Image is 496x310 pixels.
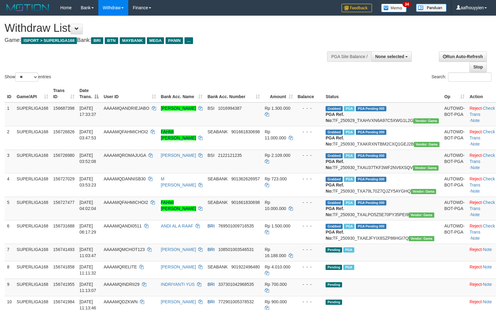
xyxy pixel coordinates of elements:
[323,173,442,197] td: TF_250930_TXA79L70Z7QJZY5AYGHQ
[231,264,260,269] span: Copy 901922496480 to clipboard
[298,105,321,111] div: - - -
[265,200,286,211] span: Rp 10.000.000
[469,223,482,228] a: Reject
[161,153,196,158] a: [PERSON_NAME]
[344,177,355,182] span: Marked by aafandaneth
[105,37,118,44] span: BTN
[442,220,467,244] td: AUTOWD-BOT-PGA
[469,200,495,211] a: Check Trans
[207,153,214,158] span: BSI
[469,106,495,117] a: Check Trans
[469,62,487,72] a: Stop
[326,200,343,205] span: Grabbed
[323,149,442,173] td: TF_250930_TXAU37TKF3WF2NV6XSQV
[326,106,343,111] span: Grabbed
[298,246,321,253] div: - - -
[442,102,467,126] td: AUTOWD-BOT-PGA
[343,247,354,253] span: Marked by aafheankoy
[442,149,467,173] td: AUTOWD-BOT-PGA
[344,200,355,205] span: Marked by aafandaneth
[231,129,260,134] span: Copy 901661830698 to clipboard
[5,261,14,279] td: 8
[403,2,411,7] span: 34
[14,85,51,102] th: Game/API: activate to sort column ascending
[161,176,196,187] a: M [PERSON_NAME]
[161,282,195,287] a: INDRIYANTI YUS
[53,176,75,181] span: 156727029
[469,153,495,164] a: Check Trans
[79,129,96,140] span: [DATE] 03:47:53
[5,37,325,43] h4: Game: Bank:
[409,212,434,218] span: Vendor URL: https://trx31.1velocity.biz
[298,176,321,182] div: - - -
[79,264,96,275] span: [DATE] 11:11:32
[298,152,321,158] div: - - -
[161,264,196,269] a: [PERSON_NAME]
[205,85,262,102] th: Bank Acc. Number: activate to sort column ascending
[218,247,254,252] span: Copy 108501003546531 to clipboard
[381,4,407,12] img: Button%20Memo.svg
[104,247,145,252] span: AAAAMQMCHOT123
[356,130,386,135] span: PGA Pending
[79,106,96,117] span: [DATE] 17:33:37
[53,200,75,205] span: 156727477
[326,130,343,135] span: Grabbed
[326,177,343,182] span: Grabbed
[104,129,148,134] span: AAAAMQFAHMICHOI2
[5,72,51,82] label: Show entries
[53,153,75,158] span: 156726980
[413,165,439,171] span: Vendor URL: https://trx31.1velocity.biz
[207,299,214,304] span: BRI
[207,106,214,111] span: BSI
[323,126,442,149] td: TF_250930_TXAKRXNTBM2CXQ1GEJ2B
[161,223,193,228] a: ANDI AL A RAAF
[265,129,286,140] span: Rp 11.000.000
[207,282,214,287] span: BRI
[469,299,482,304] a: Reject
[5,279,14,296] td: 9
[298,264,321,270] div: - - -
[104,264,137,269] span: AAAAMQRELITE
[375,54,404,59] span: None selected
[104,299,137,304] span: AAAAMQDZKWN
[471,189,480,194] a: Note
[326,282,342,287] span: Pending
[265,106,290,111] span: Rp 1.300.000
[14,173,51,197] td: SUPERLIGA168
[469,282,482,287] a: Reject
[469,200,482,205] a: Reject
[471,165,480,170] a: Note
[218,282,254,287] span: Copy 337301042968535 to clipboard
[326,300,342,305] span: Pending
[207,247,214,252] span: BRI
[262,85,295,102] th: Amount: activate to sort column ascending
[79,153,96,164] span: [DATE] 03:52:08
[469,264,482,269] a: Reject
[416,4,447,12] img: panduan.png
[53,264,75,269] span: 156741858
[326,135,344,146] b: PGA Ref. No:
[413,118,439,124] span: Vendor URL: https://trx31.1velocity.biz
[298,223,321,229] div: - - -
[218,153,242,158] span: Copy 2122121235 to clipboard
[414,142,439,147] span: Vendor URL: https://trx31.1velocity.biz
[469,153,482,158] a: Reject
[5,3,51,12] img: MOTION_logo.png
[14,197,51,220] td: SUPERLIGA168
[79,282,96,293] span: [DATE] 11:13:07
[356,224,386,229] span: PGA Pending
[483,282,492,287] a: Note
[298,199,321,205] div: - - -
[207,129,228,134] span: SEABANK
[469,176,495,187] a: Check Trans
[471,142,480,146] a: Note
[483,299,492,304] a: Note
[265,299,287,304] span: Rp 900.000
[218,223,254,228] span: Copy 769501009716535 to clipboard
[53,282,75,287] span: 156741955
[120,37,145,44] span: MAYBANK
[298,129,321,135] div: - - -
[326,153,343,158] span: Grabbed
[53,223,75,228] span: 156731688
[483,247,492,252] a: Note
